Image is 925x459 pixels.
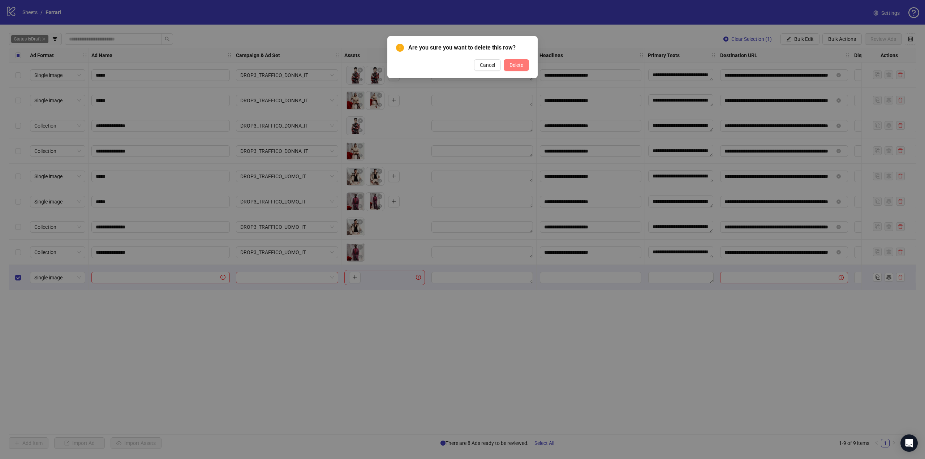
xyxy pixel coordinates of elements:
span: Delete [509,62,523,68]
span: Are you sure you want to delete this row? [408,43,529,52]
span: Cancel [480,62,495,68]
div: Open Intercom Messenger [900,434,918,452]
button: Delete [504,59,529,71]
button: Cancel [474,59,501,71]
span: exclamation-circle [396,44,404,52]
